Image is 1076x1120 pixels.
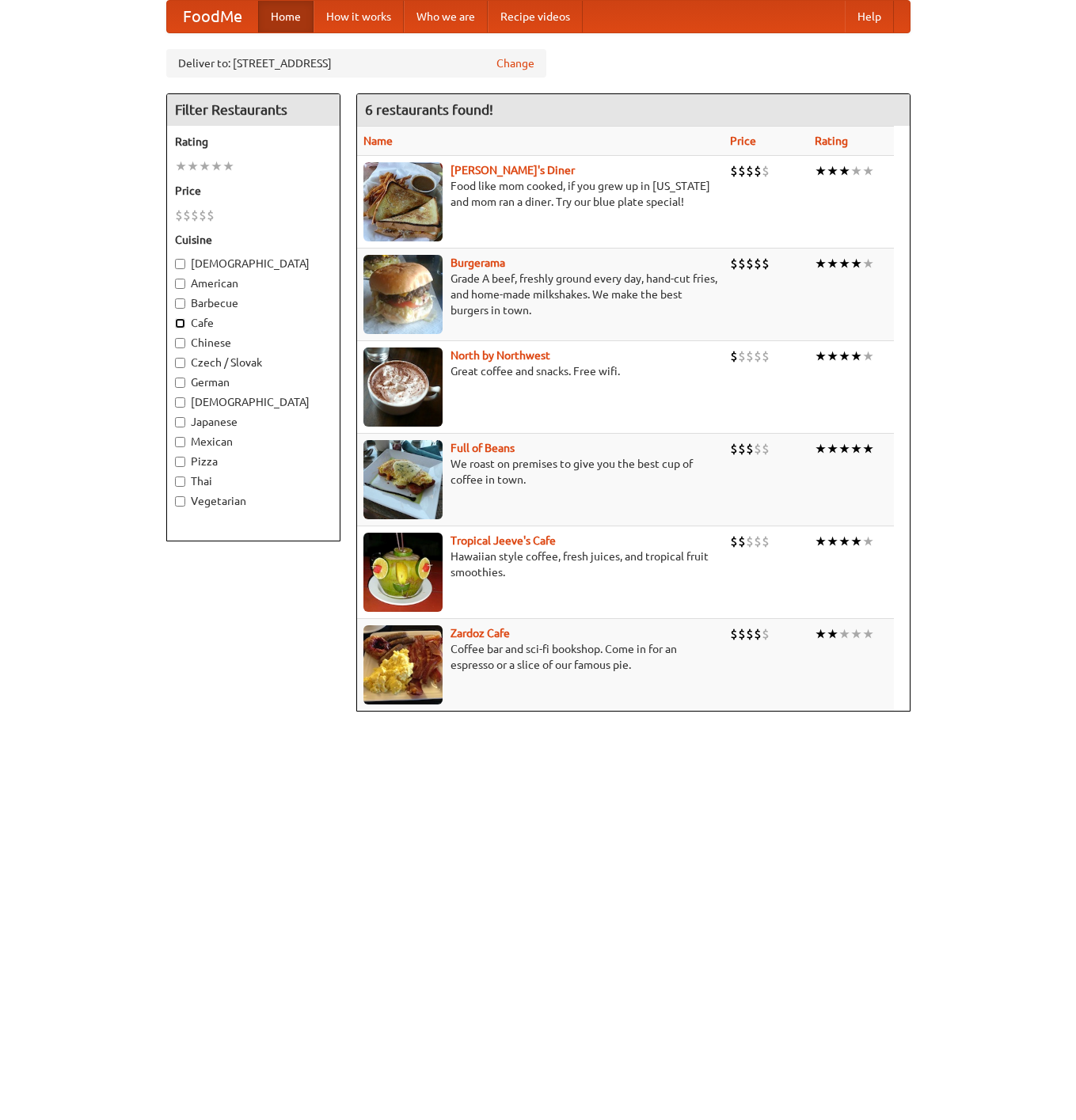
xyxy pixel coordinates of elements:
[175,134,332,150] h5: Rating
[175,496,185,507] input: Vegetarian
[730,255,738,272] li: $
[762,533,770,550] li: $
[838,255,850,272] li: ★
[258,1,314,32] a: Home
[363,363,717,379] p: Great coffee and snacks. Free wifi.
[451,164,575,177] b: [PERSON_NAME]'s Diner
[754,625,762,643] li: $
[175,414,332,430] label: Japanese
[175,394,332,410] label: [DEMOGRAPHIC_DATA]
[862,347,874,365] li: ★
[850,440,862,457] li: ★
[222,158,234,175] li: ★
[815,135,848,147] a: Rating
[815,255,827,272] li: ★
[175,374,332,390] label: German
[363,533,443,612] img: jeeves.jpg
[746,625,754,643] li: $
[850,533,862,550] li: ★
[850,255,862,272] li: ★
[862,162,874,180] li: ★
[850,162,862,180] li: ★
[827,533,838,550] li: ★
[451,534,556,547] b: Tropical Jeeve's Cafe
[175,437,185,447] input: Mexican
[738,162,746,180] li: $
[730,135,756,147] a: Price
[363,440,443,519] img: beans.jpg
[363,456,717,488] p: We roast on premises to give you the best cup of coffee in town.
[815,440,827,457] li: ★
[496,55,534,71] a: Change
[175,434,332,450] label: Mexican
[738,347,746,365] li: $
[730,440,738,457] li: $
[850,625,862,643] li: ★
[730,347,738,365] li: $
[175,454,332,469] label: Pizza
[827,440,838,457] li: ★
[827,625,838,643] li: ★
[451,349,550,362] b: North by Northwest
[175,397,185,408] input: [DEMOGRAPHIC_DATA]
[199,158,211,175] li: ★
[845,1,894,32] a: Help
[314,1,404,32] a: How it works
[175,232,332,248] h5: Cuisine
[488,1,583,32] a: Recipe videos
[862,255,874,272] li: ★
[175,473,332,489] label: Thai
[451,627,510,640] a: Zardoz Cafe
[175,315,332,331] label: Cafe
[365,102,493,117] ng-pluralize: 6 restaurants found!
[815,533,827,550] li: ★
[746,347,754,365] li: $
[363,549,717,580] p: Hawaiian style coffee, fresh juices, and tropical fruit smoothies.
[175,256,332,271] label: [DEMOGRAPHIC_DATA]
[363,641,717,673] p: Coffee bar and sci-fi bookshop. Come in for an espresso or a slice of our famous pie.
[730,533,738,550] li: $
[815,347,827,365] li: ★
[754,162,762,180] li: $
[754,533,762,550] li: $
[738,255,746,272] li: $
[175,493,332,509] label: Vegetarian
[363,271,717,318] p: Grade A beef, freshly ground every day, hand-cut fries, and home-made milkshakes. We make the bes...
[762,162,770,180] li: $
[838,625,850,643] li: ★
[838,347,850,365] li: ★
[746,440,754,457] li: $
[183,207,191,224] li: $
[175,358,185,368] input: Czech / Slovak
[762,625,770,643] li: $
[815,162,827,180] li: ★
[363,347,443,427] img: north.jpg
[762,440,770,457] li: $
[363,162,443,241] img: sallys.jpg
[207,207,215,224] li: $
[754,255,762,272] li: $
[175,275,332,291] label: American
[175,318,185,328] input: Cafe
[211,158,222,175] li: ★
[746,162,754,180] li: $
[762,255,770,272] li: $
[175,355,332,370] label: Czech / Slovak
[862,625,874,643] li: ★
[730,162,738,180] li: $
[451,442,515,454] a: Full of Beans
[175,457,185,467] input: Pizza
[827,255,838,272] li: ★
[175,378,185,388] input: German
[187,158,199,175] li: ★
[827,162,838,180] li: ★
[363,255,443,334] img: burgerama.jpg
[175,338,185,348] input: Chinese
[363,625,443,704] img: zardoz.jpg
[730,625,738,643] li: $
[738,440,746,457] li: $
[363,135,393,147] a: Name
[175,335,332,351] label: Chinese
